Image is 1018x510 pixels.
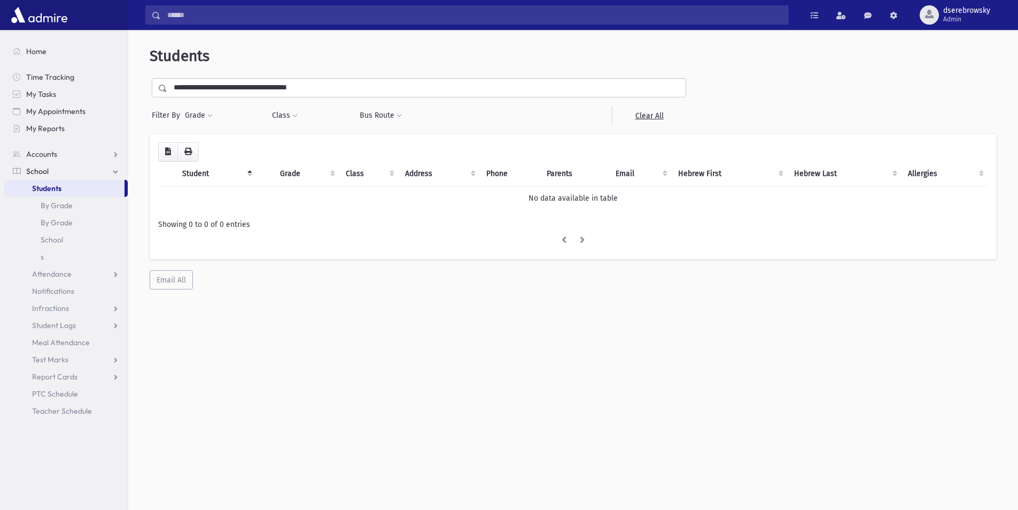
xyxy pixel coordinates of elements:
[4,300,128,317] a: Infractions
[943,6,990,15] span: dserebrowsky
[4,120,128,137] a: My Reports
[26,149,57,159] span: Accounts
[9,4,70,26] img: AdmirePro
[150,47,209,65] span: Students
[4,402,128,420] a: Teacher Schedule
[480,162,540,186] th: Phone
[152,110,184,121] span: Filter By
[161,5,788,25] input: Search
[32,184,61,193] span: Students
[32,338,90,347] span: Meal Attendance
[26,124,65,133] span: My Reports
[4,214,128,231] a: By Grade
[4,43,128,60] a: Home
[788,162,902,186] th: Hebrew Last: activate to sort column ascending
[26,47,46,56] span: Home
[4,103,128,120] a: My Appointments
[359,106,402,125] button: Bus Route
[4,317,128,334] a: Student Logs
[540,162,609,186] th: Parents
[32,372,77,382] span: Report Cards
[902,162,988,186] th: Allergies: activate to sort column ascending
[4,334,128,351] a: Meal Attendance
[158,186,988,210] td: No data available in table
[158,142,178,162] button: CSV
[4,231,128,248] a: School
[612,106,686,125] a: Clear All
[4,163,128,180] a: School
[274,162,339,186] th: Grade: activate to sort column ascending
[4,146,128,163] a: Accounts
[184,106,213,125] button: Grade
[32,286,74,296] span: Notifications
[4,368,128,385] a: Report Cards
[609,162,672,186] th: Email: activate to sort column ascending
[158,219,988,230] div: Showing 0 to 0 of 0 entries
[4,180,125,197] a: Students
[4,265,128,283] a: Attendance
[32,355,68,364] span: Test Marks
[271,106,298,125] button: Class
[177,142,199,162] button: Print
[399,162,480,186] th: Address: activate to sort column ascending
[32,321,76,330] span: Student Logs
[176,162,257,186] th: Student: activate to sort column descending
[943,15,990,24] span: Admin
[4,385,128,402] a: PTC Schedule
[26,166,49,176] span: School
[4,283,128,300] a: Notifications
[32,389,78,399] span: PTC Schedule
[26,89,56,99] span: My Tasks
[4,86,128,103] a: My Tasks
[4,197,128,214] a: By Grade
[26,106,86,116] span: My Appointments
[32,303,69,313] span: Infractions
[4,248,128,265] a: s
[4,68,128,86] a: Time Tracking
[672,162,787,186] th: Hebrew First: activate to sort column ascending
[26,72,74,82] span: Time Tracking
[4,351,128,368] a: Test Marks
[32,406,92,416] span: Teacher Schedule
[339,162,399,186] th: Class: activate to sort column ascending
[32,269,72,279] span: Attendance
[150,270,193,290] button: Email All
